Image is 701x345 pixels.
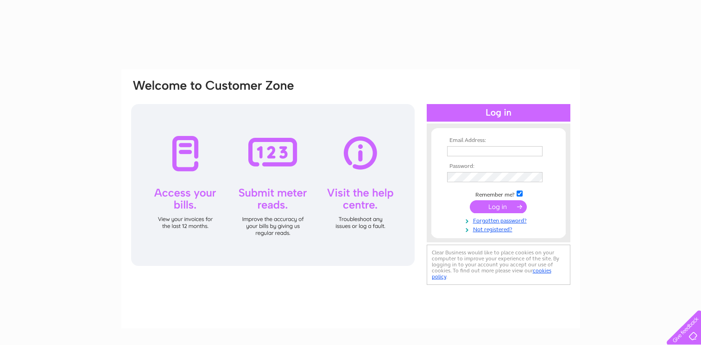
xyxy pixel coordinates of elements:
[447,224,552,233] a: Not registered?
[432,267,551,280] a: cookies policy
[470,200,527,213] input: Submit
[447,216,552,224] a: Forgotten password?
[445,163,552,170] th: Password:
[445,189,552,198] td: Remember me?
[427,245,570,285] div: Clear Business would like to place cookies on your computer to improve your experience of the sit...
[445,137,552,144] th: Email Address:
